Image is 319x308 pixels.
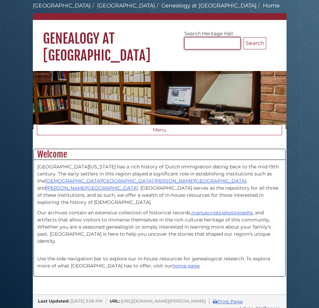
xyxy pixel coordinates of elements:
[121,299,206,304] span: [URL][DOMAIN_NAME][PERSON_NAME]
[37,163,282,206] p: [GEOGRAPHIC_DATA][US_STATE] has a rich history of Dutch immigration dating back to the mid-19th c...
[37,209,282,245] p: Our archives contain an extensive collection of historical records, , , and artifacts that allow ...
[45,178,153,184] a: [DEMOGRAPHIC_DATA][GEOGRAPHIC_DATA]
[191,210,221,216] a: manuscripts
[213,299,243,305] a: Print Page
[38,299,69,304] span: Last Updated:
[33,20,287,64] h1: Genealogy at [GEOGRAPHIC_DATA]
[110,299,120,304] span: URL:
[70,299,102,304] span: [DATE] 3:06 PM
[222,210,253,216] a: photographs
[37,124,282,135] button: Menu
[154,178,246,184] a: [PERSON_NAME][GEOGRAPHIC_DATA]
[256,2,280,10] li: Home
[34,149,285,160] h2: Welcome
[33,2,91,9] a: [GEOGRAPHIC_DATA]
[244,37,266,49] button: Search
[213,299,217,304] i: Print Page
[97,2,155,9] a: [GEOGRAPHIC_DATA]
[37,248,282,269] p: Use the side navigation bar to explore our in-house resources for genealogical research. To explo...
[173,263,200,269] a: home page
[46,185,138,191] a: [PERSON_NAME][GEOGRAPHIC_DATA]
[33,2,287,20] nav: breadcrumb
[161,2,256,9] a: Genealogy at [GEOGRAPHIC_DATA]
